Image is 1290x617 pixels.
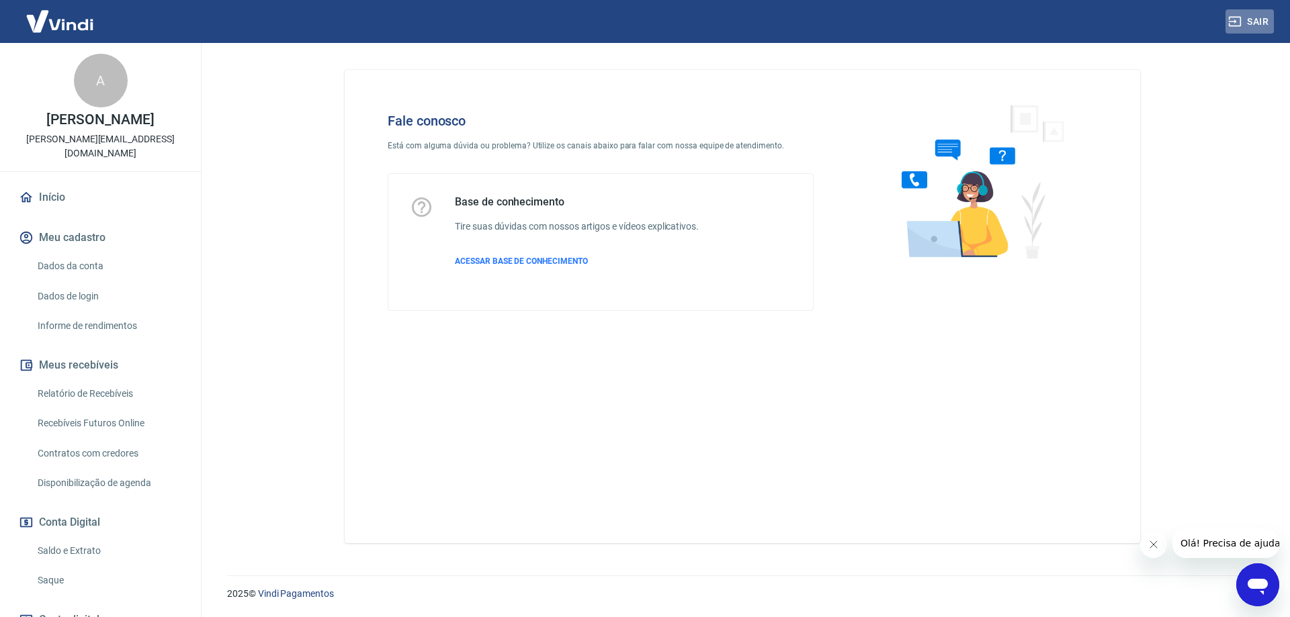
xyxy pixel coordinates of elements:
[32,312,185,340] a: Informe de rendimentos
[455,255,699,267] a: ACESSAR BASE DE CONHECIMENTO
[875,91,1079,271] img: Fale conosco
[388,140,814,152] p: Está com alguma dúvida ou problema? Utilize os canais abaixo para falar com nossa equipe de atend...
[32,380,185,408] a: Relatório de Recebíveis
[46,113,154,127] p: [PERSON_NAME]
[1225,9,1274,34] button: Sair
[16,223,185,252] button: Meu cadastro
[388,113,814,129] h4: Fale conosco
[1172,528,1279,558] iframe: Mensagem da empresa
[32,537,185,565] a: Saldo e Extrato
[74,54,128,107] div: A
[16,508,185,537] button: Conta Digital
[455,220,699,234] h6: Tire suas dúvidas com nossos artigos e vídeos explicativos.
[11,132,190,160] p: [PERSON_NAME][EMAIL_ADDRESS][DOMAIN_NAME]
[32,440,185,467] a: Contratos com credores
[32,410,185,437] a: Recebíveis Futuros Online
[8,9,113,20] span: Olá! Precisa de ajuda?
[16,1,103,42] img: Vindi
[455,195,699,209] h5: Base de conhecimento
[1140,531,1167,558] iframe: Fechar mensagem
[16,183,185,212] a: Início
[32,469,185,497] a: Disponibilização de agenda
[16,350,185,380] button: Meus recebíveis
[1236,563,1279,606] iframe: Botão para abrir a janela de mensagens
[227,587,1258,601] p: 2025 ©
[258,588,334,599] a: Vindi Pagamentos
[32,252,185,280] a: Dados da conta
[32,283,185,310] a: Dados de login
[32,567,185,594] a: Saque
[455,256,588,266] span: ACESSAR BASE DE CONHECIMENTO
